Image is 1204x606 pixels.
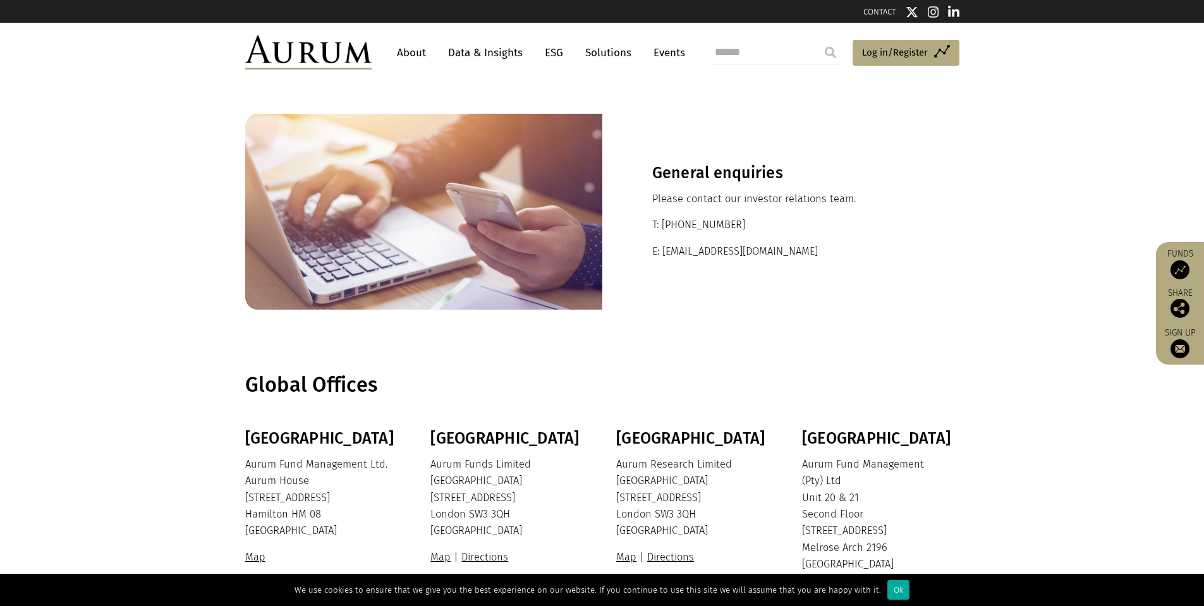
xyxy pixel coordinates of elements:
[948,6,959,18] img: Linkedin icon
[430,551,454,563] a: Map
[245,456,399,540] p: Aurum Fund Management Ltd. Aurum House [STREET_ADDRESS] Hamilton HM 08 [GEOGRAPHIC_DATA]
[616,456,770,540] p: Aurum Research Limited [GEOGRAPHIC_DATA] [STREET_ADDRESS] London SW3 3QH [GEOGRAPHIC_DATA]
[647,41,685,64] a: Events
[245,551,269,563] a: Map
[802,429,956,448] h3: [GEOGRAPHIC_DATA]
[887,580,909,600] div: Ok
[442,41,529,64] a: Data & Insights
[802,456,956,573] p: Aurum Fund Management (Pty) Ltd Unit 20 & 21 Second Floor [STREET_ADDRESS] Melrose Arch 2196 [GEO...
[1162,327,1198,358] a: Sign up
[652,191,909,207] p: Please contact our investor relations team.
[430,429,585,448] h3: [GEOGRAPHIC_DATA]
[245,35,372,70] img: Aurum
[616,551,640,563] a: Map
[616,429,770,448] h3: [GEOGRAPHIC_DATA]
[862,45,928,60] span: Log in/Register
[652,164,909,183] h3: General enquiries
[391,41,432,64] a: About
[458,551,511,563] a: Directions
[644,551,697,563] a: Directions
[863,7,896,16] a: CONTACT
[1162,248,1198,279] a: Funds
[1162,289,1198,318] div: Share
[616,549,770,566] p: |
[652,243,909,260] p: E: [EMAIL_ADDRESS][DOMAIN_NAME]
[579,41,638,64] a: Solutions
[538,41,569,64] a: ESG
[652,217,909,233] p: T: [PHONE_NUMBER]
[928,6,939,18] img: Instagram icon
[1171,260,1189,279] img: Access Funds
[430,549,585,566] p: |
[853,40,959,66] a: Log in/Register
[1171,299,1189,318] img: Share this post
[430,456,585,540] p: Aurum Funds Limited [GEOGRAPHIC_DATA] [STREET_ADDRESS] London SW3 3QH [GEOGRAPHIC_DATA]
[245,429,399,448] h3: [GEOGRAPHIC_DATA]
[818,40,843,65] input: Submit
[245,373,956,397] h1: Global Offices
[1171,339,1189,358] img: Sign up to our newsletter
[906,6,918,18] img: Twitter icon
